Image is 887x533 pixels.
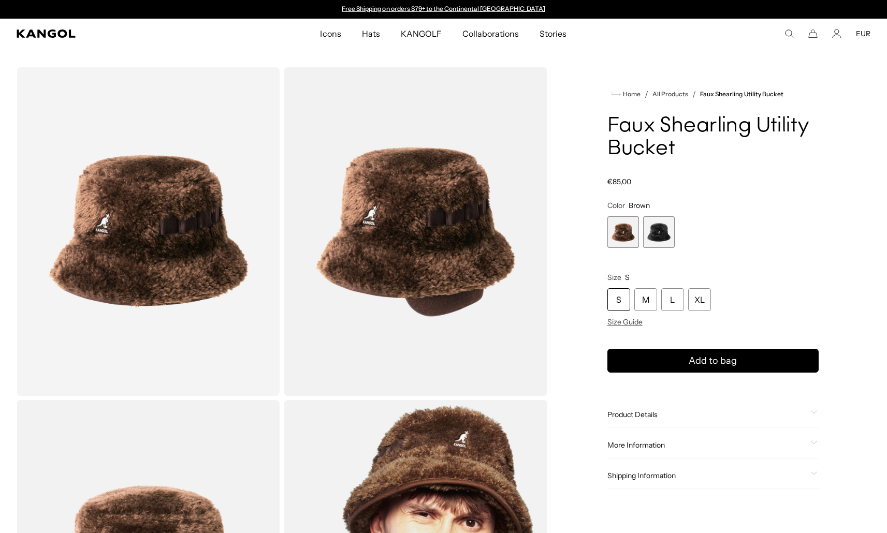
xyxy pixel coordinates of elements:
nav: breadcrumbs [607,88,819,100]
span: More Information [607,440,806,450]
a: KANGOLF [390,19,452,49]
li: / [641,88,648,100]
span: Hats [362,19,380,49]
span: S [625,273,630,282]
a: Home [612,90,641,99]
span: Size [607,273,621,282]
div: 2 of 2 [643,216,675,248]
div: 1 of 2 [607,216,639,248]
span: Stories [540,19,566,49]
div: XL [688,288,711,311]
li: / [688,88,696,100]
span: KANGOLF [401,19,442,49]
a: Account [832,29,841,38]
a: Icons [310,19,351,49]
span: Brown [629,201,650,210]
div: S [607,288,630,311]
a: Stories [529,19,577,49]
button: Add to bag [607,349,819,373]
div: M [634,288,657,311]
img: color-brown [284,67,547,396]
span: Size Guide [607,317,643,327]
h1: Faux Shearling Utility Bucket [607,115,819,160]
summary: Search here [784,29,794,38]
span: Icons [320,19,341,49]
a: Hats [352,19,390,49]
span: Shipping Information [607,471,806,480]
a: Collaborations [452,19,529,49]
label: Black [643,216,675,248]
a: Free Shipping on orders $79+ to the Continental [GEOGRAPHIC_DATA] [342,5,545,12]
div: L [661,288,684,311]
span: Color [607,201,625,210]
img: color-brown [17,67,280,396]
button: Cart [808,29,818,38]
span: Home [621,91,641,98]
a: Kangol [17,29,212,38]
a: Faux Shearling Utility Bucket [700,91,783,98]
div: 1 of 2 [337,5,550,13]
span: Add to bag [689,354,737,368]
span: €85,00 [607,177,631,186]
slideshow-component: Announcement bar [337,5,550,13]
label: Brown [607,216,639,248]
div: Announcement [337,5,550,13]
span: Product Details [607,410,806,419]
span: Collaborations [462,19,519,49]
button: EUR [856,29,870,38]
a: All Products [652,91,688,98]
